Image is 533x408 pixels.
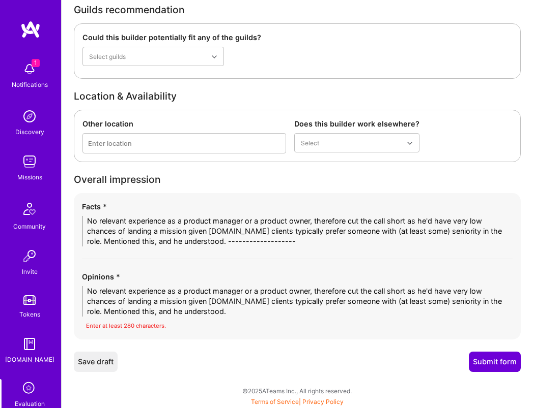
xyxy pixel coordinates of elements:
img: Invite [19,246,40,266]
div: Enter at least 280 characters. [82,321,513,331]
img: guide book [19,334,40,354]
div: Missions [17,172,42,182]
a: Terms of Service [251,398,299,405]
div: Discovery [15,127,44,137]
i: icon SelectionTeam [20,379,39,398]
img: tokens [23,295,36,305]
span: 1 [32,59,40,67]
div: Does this builder work elsewhere? [294,118,419,129]
button: Submit form [469,352,521,372]
img: bell [19,59,40,79]
img: Community [17,197,42,221]
textarea: No relevant experience as a product manager or a product owner, therefore cut the call short as h... [82,286,513,317]
div: Invite [22,266,38,277]
img: logo [20,20,41,39]
div: Select [301,138,319,148]
div: © 2025 ATeams Inc., All rights reserved. [61,378,533,403]
img: discovery [19,106,40,127]
button: Save draft [74,352,118,372]
div: Community [13,221,46,232]
div: Notifications [12,79,48,90]
div: Could this builder potentially fit any of the guilds? [82,32,224,43]
div: Guilds recommendation [74,5,521,15]
i: icon Chevron [407,141,412,146]
a: Privacy Policy [302,398,344,405]
div: Facts * [82,201,513,212]
div: Select guilds [89,51,126,62]
div: Other location [82,118,286,129]
div: [DOMAIN_NAME] [5,354,54,365]
div: Overall impression [74,174,521,185]
i: icon Chevron [212,54,217,59]
img: teamwork [19,151,40,172]
div: Location & Availability [74,91,521,102]
textarea: No relevant experience as a product manager or a product owner, therefore cut the call short as h... [82,216,513,246]
div: Tokens [19,309,40,320]
div: Opinions * [82,271,513,282]
div: Enter location [88,138,132,148]
span: | [251,398,344,405]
